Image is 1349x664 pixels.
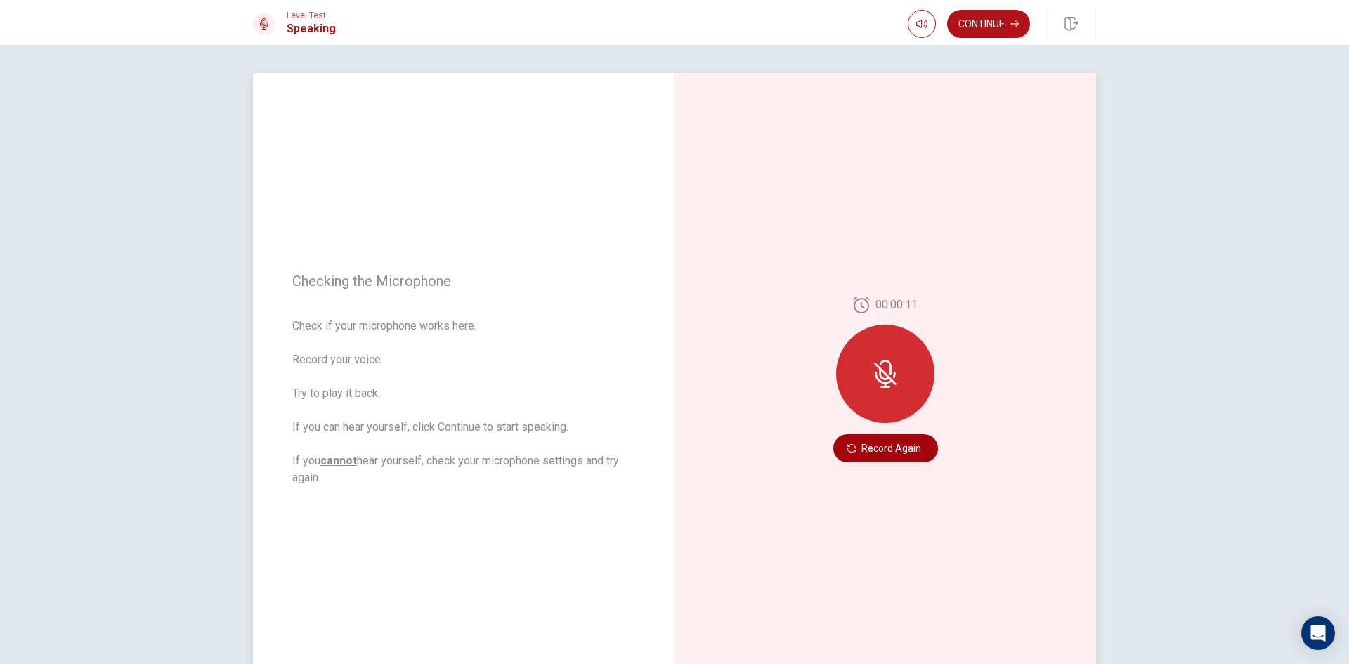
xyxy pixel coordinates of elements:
u: cannot [320,454,357,467]
span: 00:00:11 [875,297,918,313]
span: Check if your microphone works here. Record your voice. Try to play it back. If you can hear your... [292,318,635,486]
span: Level Test [287,11,336,20]
button: Record Again [833,434,938,462]
button: Continue [947,10,1030,38]
div: Open Intercom Messenger [1301,616,1335,650]
span: Checking the Microphone [292,273,635,289]
h1: Speaking [287,20,336,37]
